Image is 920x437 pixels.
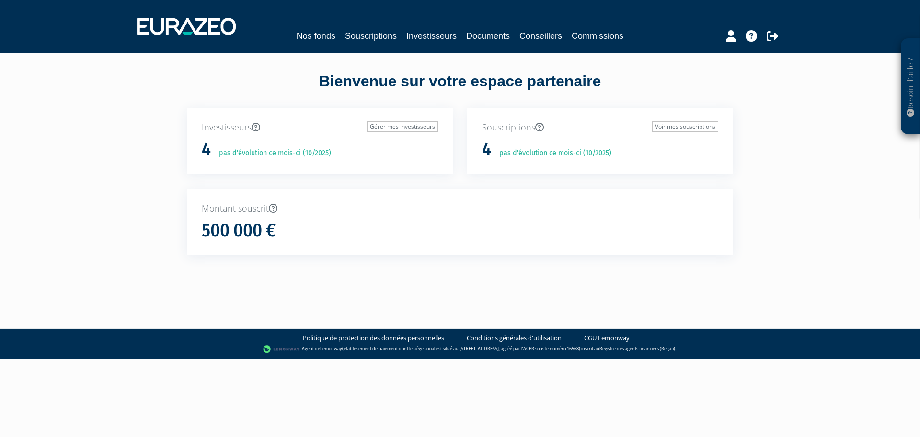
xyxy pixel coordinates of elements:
[599,345,675,352] a: Registre des agents financiers (Regafi)
[137,18,236,35] img: 1732889491-logotype_eurazeo_blanc_rvb.png
[263,344,300,354] img: logo-lemonway.png
[320,345,342,352] a: Lemonway
[367,121,438,132] a: Gérer mes investisseurs
[584,333,630,343] a: CGU Lemonway
[297,29,335,43] a: Nos fonds
[345,29,397,43] a: Souscriptions
[466,29,510,43] a: Documents
[212,148,331,159] p: pas d'évolution ce mois-ci (10/2025)
[482,140,491,160] h1: 4
[202,140,211,160] h1: 4
[10,344,910,354] div: - Agent de (établissement de paiement dont le siège social est situé au [STREET_ADDRESS], agréé p...
[406,29,457,43] a: Investisseurs
[519,29,562,43] a: Conseillers
[652,121,718,132] a: Voir mes souscriptions
[493,148,611,159] p: pas d'évolution ce mois-ci (10/2025)
[482,121,718,134] p: Souscriptions
[467,333,562,343] a: Conditions générales d'utilisation
[303,333,444,343] a: Politique de protection des données personnelles
[572,29,623,43] a: Commissions
[202,202,718,215] p: Montant souscrit
[202,121,438,134] p: Investisseurs
[180,71,740,108] div: Bienvenue sur votre espace partenaire
[202,221,276,241] h1: 500 000 €
[905,44,916,130] p: Besoin d'aide ?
